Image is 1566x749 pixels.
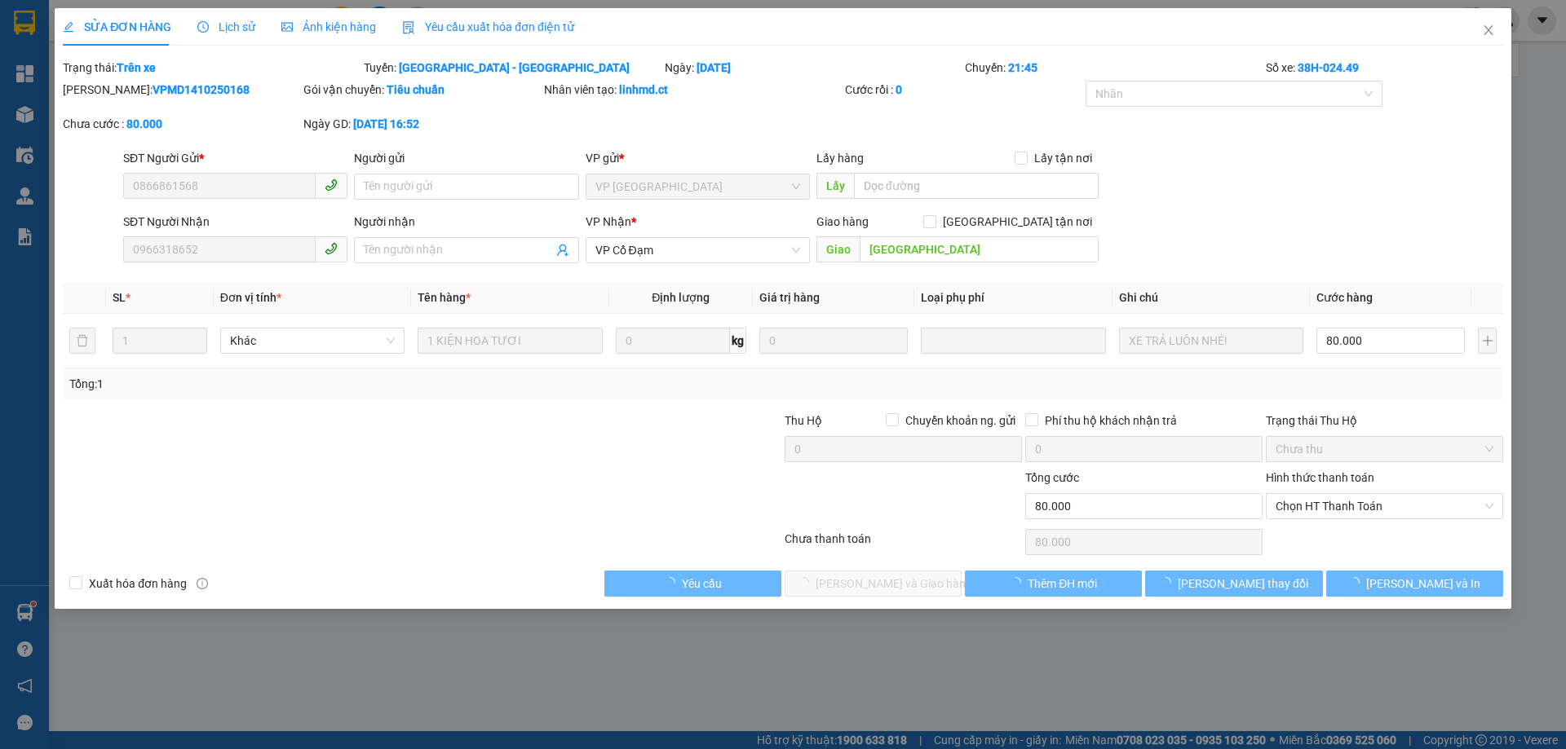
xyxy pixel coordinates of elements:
[197,20,255,33] span: Lịch sử
[402,20,574,33] span: Yêu cầu xuất hóa đơn điện tử
[63,115,300,133] div: Chưa cước :
[387,83,445,96] b: Tiêu chuẩn
[1366,575,1480,593] span: [PERSON_NAME] và In
[402,21,415,34] img: icon
[785,571,962,597] button: [PERSON_NAME] và Giao hàng
[69,375,604,393] div: Tổng: 1
[399,61,630,74] b: [GEOGRAPHIC_DATA] - [GEOGRAPHIC_DATA]
[1028,575,1097,593] span: Thêm ĐH mới
[595,174,800,199] span: VP Mỹ Đình
[281,21,293,33] span: picture
[1010,577,1028,588] span: loading
[663,59,964,77] div: Ngày:
[230,328,395,353] span: Khác
[113,291,126,304] span: SL
[682,575,722,593] span: Yêu cầu
[1316,291,1373,304] span: Cước hàng
[785,414,822,427] span: Thu Hộ
[619,83,668,96] b: linhmd.ct
[697,61,731,74] b: [DATE]
[759,328,908,354] input: 0
[1028,149,1099,167] span: Lấy tận nơi
[1145,571,1322,597] button: [PERSON_NAME] thay đổi
[1266,471,1374,484] label: Hình thức thanh toán
[816,236,860,262] span: Giao
[936,213,1099,231] span: [GEOGRAPHIC_DATA] tận nơi
[1008,61,1037,74] b: 21:45
[353,117,419,130] b: [DATE] 16:52
[1276,437,1493,461] span: Chưa thu
[963,59,1264,77] div: Chuyến:
[220,291,281,304] span: Đơn vị tính
[197,578,208,589] span: info-circle
[544,81,842,99] div: Nhân viên tạo:
[117,61,156,74] b: Trên xe
[1264,59,1505,77] div: Số xe:
[69,328,95,354] button: delete
[1119,328,1303,354] input: Ghi Chú
[418,328,602,354] input: VD: Bàn, Ghế
[664,577,682,588] span: loading
[1025,471,1079,484] span: Tổng cước
[586,149,810,167] div: VP gửi
[816,215,869,228] span: Giao hàng
[123,213,347,231] div: SĐT Người Nhận
[82,575,193,593] span: Xuất hóa đơn hàng
[965,571,1142,597] button: Thêm ĐH mới
[20,20,102,102] img: logo.jpg
[1038,412,1183,430] span: Phí thu hộ khách nhận trả
[63,81,300,99] div: [PERSON_NAME]:
[325,242,338,255] span: phone
[354,213,578,231] div: Người nhận
[123,149,347,167] div: SĐT Người Gửi
[153,40,682,60] li: Cổ Đạm, xã [GEOGRAPHIC_DATA], [GEOGRAPHIC_DATA]
[354,149,578,167] div: Người gửi
[914,282,1112,314] th: Loại phụ phí
[126,117,162,130] b: 80.000
[1298,61,1359,74] b: 38H-024.49
[1266,412,1503,430] div: Trạng thái Thu Hộ
[1178,575,1308,593] span: [PERSON_NAME] thay đổi
[1482,24,1495,37] span: close
[899,412,1022,430] span: Chuyển khoản ng. gửi
[61,59,362,77] div: Trạng thái:
[604,571,781,597] button: Yêu cầu
[652,291,710,304] span: Định lượng
[362,59,663,77] div: Tuyến:
[153,83,250,96] b: VPMD1410250168
[1348,577,1366,588] span: loading
[197,21,209,33] span: clock-circle
[303,81,541,99] div: Gói vận chuyển:
[759,291,820,304] span: Giá trị hàng
[1113,282,1310,314] th: Ghi chú
[418,291,471,304] span: Tên hàng
[325,178,338,192] span: phone
[783,530,1024,558] div: Chưa thanh toán
[1326,571,1503,597] button: [PERSON_NAME] và In
[854,173,1099,199] input: Dọc đường
[845,81,1082,99] div: Cước rồi :
[556,244,569,257] span: user-add
[1466,8,1511,54] button: Close
[281,20,376,33] span: Ảnh kiện hàng
[860,236,1099,262] input: Dọc đường
[1160,577,1178,588] span: loading
[816,173,854,199] span: Lấy
[63,21,74,33] span: edit
[20,118,243,173] b: GỬI : VP [GEOGRAPHIC_DATA]
[63,20,171,33] span: SỬA ĐƠN HÀNG
[586,215,631,228] span: VP Nhận
[816,152,864,165] span: Lấy hàng
[730,328,746,354] span: kg
[303,115,541,133] div: Ngày GD:
[595,238,800,262] span: VP Cổ Đạm
[153,60,682,81] li: Hotline: 1900252555
[1478,328,1496,354] button: plus
[1276,494,1493,518] span: Chọn HT Thanh Toán
[896,83,902,96] b: 0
